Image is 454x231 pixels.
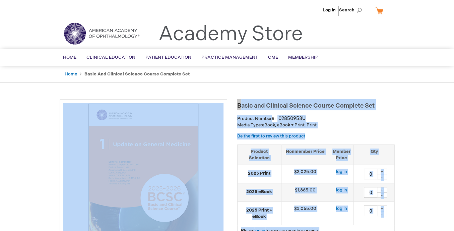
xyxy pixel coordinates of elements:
[377,211,387,216] div: -
[86,55,135,60] span: Clinical Education
[364,169,377,179] input: Qty
[237,133,305,139] a: Be the first to review this product
[364,187,377,198] input: Qty
[336,206,347,211] a: log in
[63,55,76,60] span: Home
[281,165,329,183] td: $2,025.00
[339,3,365,17] span: Search
[84,71,190,77] strong: Basic and Clinical Science Course Complete Set
[241,189,278,195] strong: 2025 eBook
[281,183,329,202] td: $1,865.00
[241,207,278,220] strong: 2025 Print + eBook
[323,7,336,13] a: Log In
[238,145,281,165] th: Product Selection
[329,145,354,165] th: Member Price
[268,55,278,60] span: CME
[281,202,329,225] td: $3,065.00
[158,22,303,46] a: Academy Store
[241,170,278,177] strong: 2025 Print
[377,174,387,179] div: -
[377,192,387,198] div: -
[364,206,377,216] input: Qty
[377,206,387,211] div: +
[377,169,387,174] div: +
[354,145,394,165] th: Qty
[237,102,375,109] span: Basic and Clinical Science Course Complete Set
[336,187,347,193] a: log in
[278,115,306,122] div: 02850953U
[281,145,329,165] th: Nonmember Price
[145,55,191,60] span: Patient Education
[377,187,387,193] div: +
[237,122,262,128] strong: Media Type:
[65,71,77,77] a: Home
[237,122,395,128] p: eBook, eBook + Print, Print
[237,116,276,121] strong: Product Number
[336,169,347,174] a: log in
[288,55,318,60] span: Membership
[201,55,258,60] span: Practice Management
